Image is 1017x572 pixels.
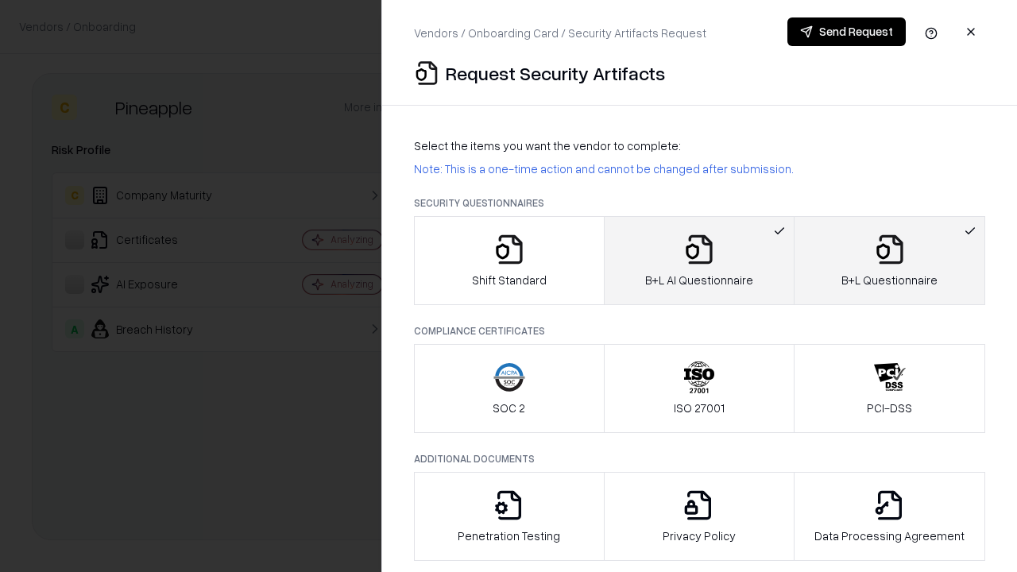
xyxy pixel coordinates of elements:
p: PCI-DSS [867,400,912,416]
button: Shift Standard [414,216,605,305]
p: Vendors / Onboarding Card / Security Artifacts Request [414,25,706,41]
button: B+L Questionnaire [794,216,985,305]
p: Shift Standard [472,272,547,288]
p: Data Processing Agreement [814,528,965,544]
p: B+L AI Questionnaire [645,272,753,288]
p: SOC 2 [493,400,525,416]
p: Security Questionnaires [414,196,985,210]
p: B+L Questionnaire [841,272,938,288]
p: Compliance Certificates [414,324,985,338]
p: Note: This is a one-time action and cannot be changed after submission. [414,160,985,177]
button: SOC 2 [414,344,605,433]
button: Penetration Testing [414,472,605,561]
p: Penetration Testing [458,528,560,544]
button: Send Request [787,17,906,46]
p: Privacy Policy [663,528,736,544]
button: Privacy Policy [604,472,795,561]
button: B+L AI Questionnaire [604,216,795,305]
p: Additional Documents [414,452,985,466]
button: ISO 27001 [604,344,795,433]
button: Data Processing Agreement [794,472,985,561]
p: Request Security Artifacts [446,60,665,86]
p: Select the items you want the vendor to complete: [414,137,985,154]
button: PCI-DSS [794,344,985,433]
p: ISO 27001 [674,400,725,416]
